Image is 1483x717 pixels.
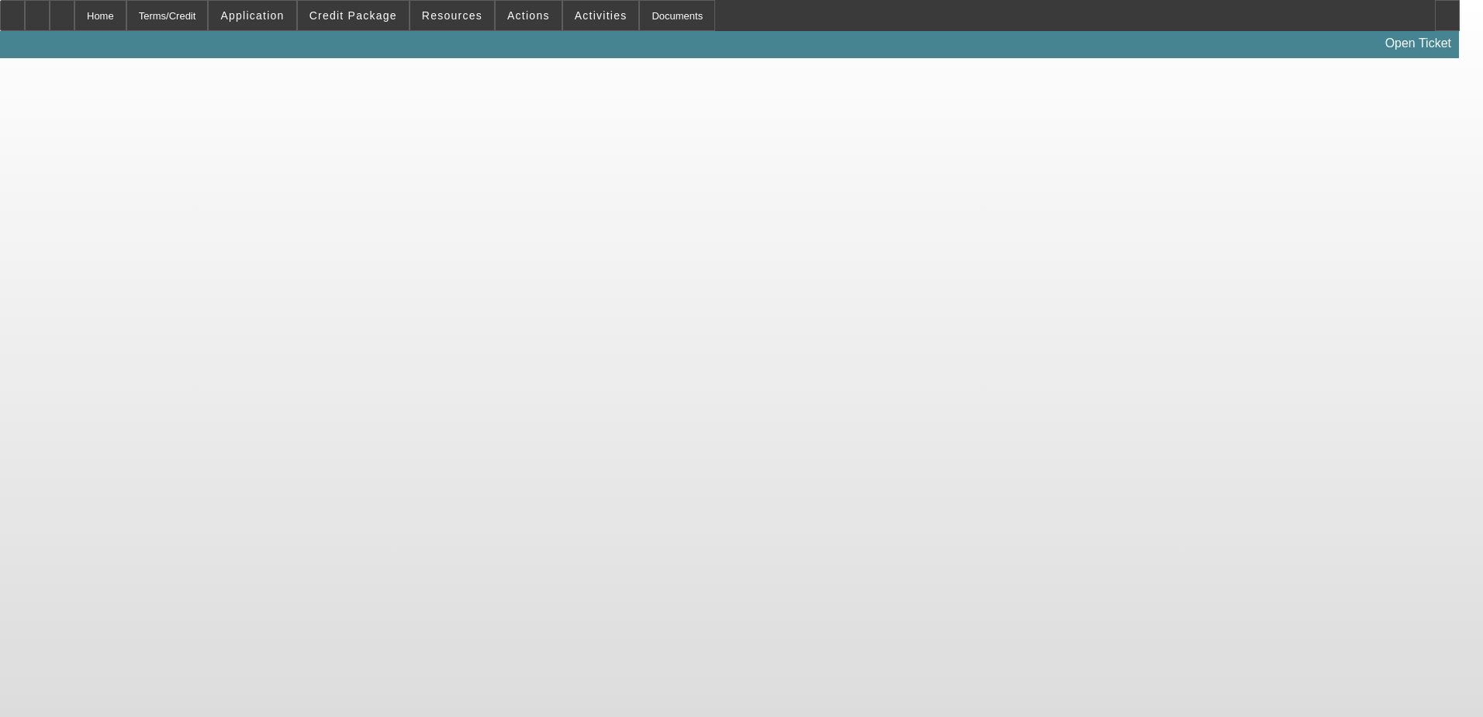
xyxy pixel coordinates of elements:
span: Application [220,9,284,22]
button: Resources [410,1,494,30]
button: Application [209,1,296,30]
button: Activities [563,1,639,30]
span: Activities [575,9,627,22]
a: Open Ticket [1379,30,1457,57]
span: Resources [422,9,482,22]
span: Actions [507,9,550,22]
button: Credit Package [298,1,409,30]
button: Actions [496,1,562,30]
span: Credit Package [309,9,397,22]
